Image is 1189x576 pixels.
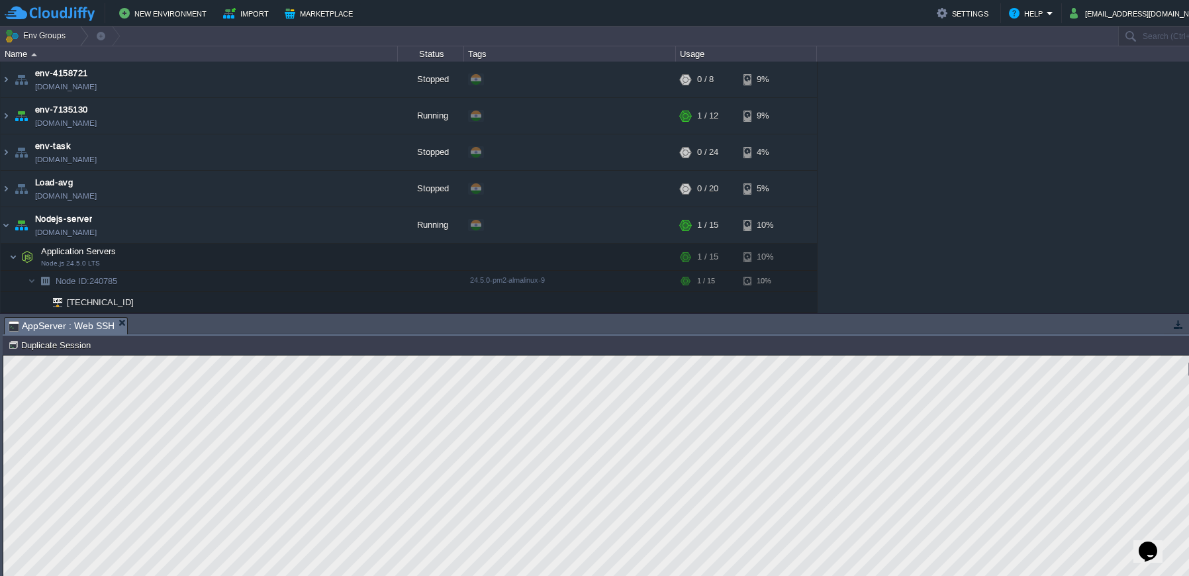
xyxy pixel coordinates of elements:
[1,98,11,134] img: AMDAwAAAACH5BAEAAAAALAAAAAABAAEAAAICRAEAOw==
[8,339,95,351] button: Duplicate Session
[66,292,136,312] span: [TECHNICAL_ID]
[1,62,11,97] img: AMDAwAAAACH5BAEAAAAALAAAAAABAAEAAAICRAEAOw==
[1,207,11,243] img: AMDAwAAAACH5BAEAAAAALAAAAAABAAEAAAICRAEAOw==
[35,103,88,117] a: env-7135130
[398,98,464,134] div: Running
[40,246,118,256] a: Application ServersNode.js 24.5.0 LTS
[54,275,119,287] span: 240785
[398,207,464,243] div: Running
[697,134,718,170] div: 0 / 24
[5,26,70,45] button: Env Groups
[9,318,115,334] span: AppServer : Web SSH
[35,117,97,130] a: [DOMAIN_NAME]
[1009,5,1047,21] button: Help
[697,171,718,207] div: 0 / 20
[743,244,786,270] div: 10%
[743,207,786,243] div: 10%
[1133,523,1176,563] iframe: chat widget
[35,226,97,239] a: [DOMAIN_NAME]
[36,271,54,291] img: AMDAwAAAACH5BAEAAAAALAAAAAABAAEAAAICRAEAOw==
[44,292,62,312] img: AMDAwAAAACH5BAEAAAAALAAAAAABAAEAAAICRAEAOw==
[743,62,786,97] div: 9%
[18,244,36,270] img: AMDAwAAAACH5BAEAAAAALAAAAAABAAEAAAICRAEAOw==
[937,5,992,21] button: Settings
[697,271,715,291] div: 1 / 15
[31,53,37,56] img: AMDAwAAAACH5BAEAAAAALAAAAAABAAEAAAICRAEAOw==
[35,140,71,153] a: env-task
[697,244,718,270] div: 1 / 15
[5,5,95,22] img: CloudJiffy
[12,62,30,97] img: AMDAwAAAACH5BAEAAAAALAAAAAABAAEAAAICRAEAOw==
[470,276,545,284] span: 24.5.0-pm2-almalinux-9
[41,260,100,267] span: Node.js 24.5.0 LTS
[12,171,30,207] img: AMDAwAAAACH5BAEAAAAALAAAAAABAAEAAAICRAEAOw==
[36,292,44,312] img: AMDAwAAAACH5BAEAAAAALAAAAAABAAEAAAICRAEAOw==
[677,46,816,62] div: Usage
[743,98,786,134] div: 9%
[398,171,464,207] div: Stopped
[35,176,73,189] a: Load-avg
[12,98,30,134] img: AMDAwAAAACH5BAEAAAAALAAAAAABAAEAAAICRAEAOw==
[35,213,92,226] a: Nodejs-server
[28,271,36,291] img: AMDAwAAAACH5BAEAAAAALAAAAAABAAEAAAICRAEAOw==
[35,153,97,166] span: [DOMAIN_NAME]
[35,189,97,203] span: [DOMAIN_NAME]
[9,244,17,270] img: AMDAwAAAACH5BAEAAAAALAAAAAABAAEAAAICRAEAOw==
[35,67,88,80] a: env-4158721
[399,46,463,62] div: Status
[697,98,718,134] div: 1 / 12
[1,134,11,170] img: AMDAwAAAACH5BAEAAAAALAAAAAABAAEAAAICRAEAOw==
[56,276,89,286] span: Node ID:
[398,62,464,97] div: Stopped
[54,275,119,287] a: Node ID:240785
[12,207,30,243] img: AMDAwAAAACH5BAEAAAAALAAAAAABAAEAAAICRAEAOw==
[12,134,30,170] img: AMDAwAAAACH5BAEAAAAALAAAAAABAAEAAAICRAEAOw==
[465,46,675,62] div: Tags
[1,46,397,62] div: Name
[743,134,786,170] div: 4%
[398,134,464,170] div: Stopped
[119,5,211,21] button: New Environment
[285,5,357,21] button: Marketplace
[697,207,718,243] div: 1 / 15
[223,5,273,21] button: Import
[1,171,11,207] img: AMDAwAAAACH5BAEAAAAALAAAAAABAAEAAAICRAEAOw==
[35,80,97,93] a: [DOMAIN_NAME]
[743,271,786,291] div: 10%
[743,171,786,207] div: 5%
[697,62,714,97] div: 0 / 8
[40,246,118,257] span: Application Servers
[66,297,136,307] a: [TECHNICAL_ID]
